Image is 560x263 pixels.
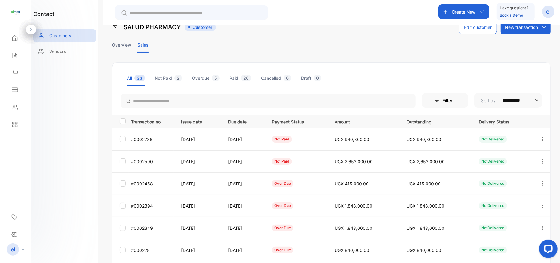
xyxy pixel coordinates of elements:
span: UGX 415,000.00 [407,181,441,186]
p: [DATE] [181,247,216,253]
div: over due [272,180,293,187]
span: UGX 1,848,000.00 [335,225,372,231]
span: 33 [134,75,145,81]
li: Not Paid [155,70,182,86]
p: [DATE] [228,225,260,231]
p: [DATE] [181,203,216,209]
p: New transaction [505,24,538,30]
p: Due date [228,117,260,125]
div: not paid [272,136,292,143]
span: UGX 1,848,000.00 [407,203,445,208]
span: UGX 940,800.00 [335,137,369,142]
p: Customers [49,32,71,39]
div: over due [272,202,293,209]
p: Outstanding [407,117,467,125]
span: 0 [314,75,321,81]
p: Payment Status [272,117,322,125]
p: Create New [452,9,476,15]
div: NotDelivered [479,158,507,165]
span: 2 [174,75,182,81]
a: Vendors [33,45,96,58]
img: logo [11,8,20,17]
p: #0002736 [131,136,173,143]
p: Transaction no [131,117,173,125]
p: #0002458 [131,180,173,187]
p: [DATE] [181,136,216,143]
span: UGX 1,848,000.00 [335,203,372,208]
a: Book a Demo [500,13,523,18]
p: #0002590 [131,158,173,165]
div: over due [272,225,293,231]
div: not paid [272,158,292,165]
p: [DATE] [228,180,260,187]
p: Amount [335,117,394,125]
a: Customers [33,29,96,42]
div: NotDelivered [479,202,507,209]
li: Overview [112,37,131,53]
p: Issue date [181,117,216,125]
p: Sort by [481,97,496,104]
p: Have questions? [500,5,528,11]
p: [DATE] [228,158,260,165]
span: UGX 940,800.00 [407,137,442,142]
div: over due [272,247,293,253]
span: UGX 840,000.00 [335,248,369,253]
span: Customer [185,23,216,31]
p: #0002394 [131,203,173,209]
p: [DATE] [228,247,260,253]
li: All [127,70,145,86]
span: UGX 1,848,000.00 [407,225,445,231]
p: el [11,245,15,253]
span: 5 [212,75,220,81]
span: 0 [284,75,291,81]
p: [DATE] [181,225,216,231]
p: [DATE] [181,180,216,187]
p: #0002349 [131,225,173,231]
span: UGX 840,000.00 [407,248,442,253]
p: Delivery Status [479,117,527,125]
div: NotDelivered [479,247,507,253]
p: Vendors [49,48,66,55]
li: Draft [301,70,321,86]
button: el [542,4,554,19]
li: Paid [229,70,251,86]
span: UGX 2,652,000.00 [335,159,373,164]
p: [DATE] [228,203,260,209]
p: #0002281 [131,247,173,253]
button: Create New [438,4,489,19]
button: Sort by [474,93,542,108]
span: UGX 415,000.00 [335,181,369,186]
button: Edit customer [459,20,497,34]
li: Sales [137,37,149,53]
h1: contact [33,10,54,18]
div: NotDelivered [479,180,507,187]
div: NotDelivered [479,136,507,143]
li: Cancelled [261,70,291,86]
p: [DATE] [181,158,216,165]
p: [DATE] [228,136,260,143]
iframe: LiveChat chat widget [534,237,560,263]
div: NotDelivered [479,225,507,231]
li: Overdue [192,70,220,86]
p: el [546,8,550,16]
span: 26 [241,75,251,81]
span: UGX 2,652,000.00 [407,159,445,164]
p: SALUD PHARMACY [123,22,181,32]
